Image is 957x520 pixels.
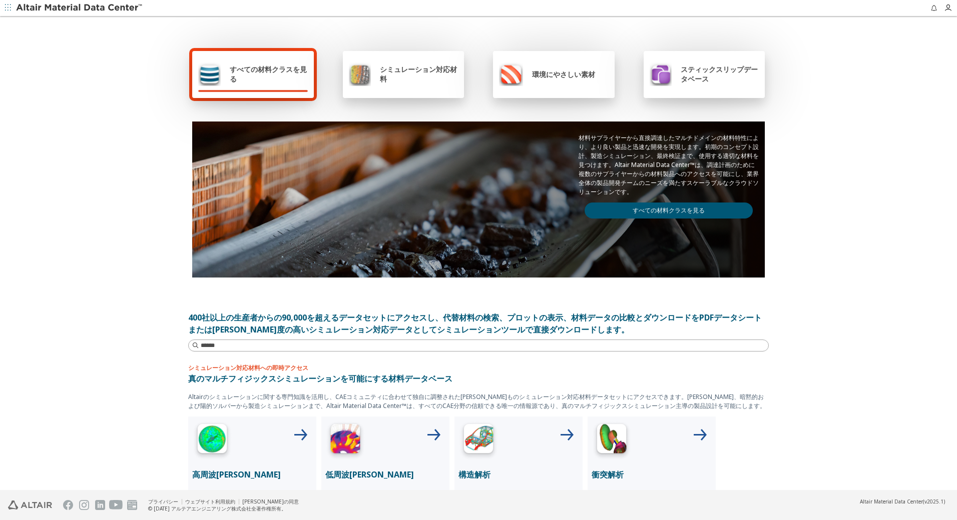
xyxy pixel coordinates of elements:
div: (v2025.1) [860,498,945,505]
img: アルテアエンジニアリング [8,500,52,509]
span: Altair Material Data Center [860,498,923,505]
div: © [DATE] アルテアエンジニアリング株式会社全著作権所有。 [148,505,299,512]
a: ウェブサイト利用規約 [185,498,235,505]
img: 低周波アイコン [325,420,365,460]
a: [PERSON_NAME]の同意 [242,498,299,505]
span: 環境にやさしい素材 [532,69,595,79]
img: すべての材料クラスを見る [198,62,221,86]
img: Altair Material Data Center [16,3,144,13]
p: 構造解析 [458,468,579,480]
span: スティックスリップデータベース [681,64,759,83]
p: 高周波[PERSON_NAME] [192,468,312,480]
p: シミュレーション対応材料への即時アクセス [188,363,769,372]
img: シミュレーション対応材料 [349,62,371,86]
img: 環境にやさしい素材 [499,62,523,86]
p: 真のマルチフィジックスシミュレーションを可能にする材料データベース [188,372,769,384]
p: Altairのシミュレーションに関する専門知識を活用し、CAEコミュニティに合わせて独自に調整された[PERSON_NAME]ものシミュレーション対応材料データセットにアクセスできます。[PER... [188,392,769,410]
p: 低周波[PERSON_NAME] [325,468,445,480]
a: すべての材料クラスを見る [585,202,753,218]
p: 衝突解析 [592,468,712,480]
span: すべての材料クラスを見る [230,64,308,83]
div: 400社以上の生産者からの90,000を超えるデータセットにアクセスし、代替材料の検索、プロットの表示、材料データの比較とダウンロードをPDFデータシートまたは[PERSON_NAME]度の高い... [188,311,769,335]
a: プライバシー [148,498,178,505]
p: 材料サプライヤーから直接調達したマルチドメインの材料特性により、より良い製品と迅速な開発を実現します。初期のコンセプト設計、製造シミュレーション、最終検証まで、使用する適切な材料を見つけます。A... [579,133,759,196]
span: シミュレーション対応材料 [380,64,458,83]
img: 構造解析アイコン [458,420,499,460]
img: スティックスリップデータベース [650,62,672,86]
img: 衝突解析アイコン [592,420,632,460]
img: 高周波アイコン [192,420,232,460]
